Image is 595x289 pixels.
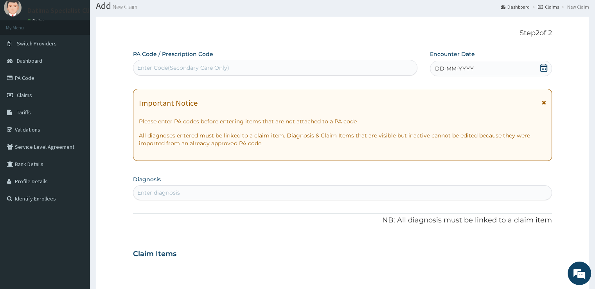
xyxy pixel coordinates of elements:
h3: Claim Items [133,250,176,258]
li: New Claim [560,4,589,10]
label: Diagnosis [133,175,161,183]
span: Tariffs [17,109,31,116]
textarea: Type your message and hit 'Enter' [4,200,149,227]
div: Enter diagnosis [137,189,180,197]
span: Claims [17,92,32,99]
p: Please enter PA codes before entering items that are not attached to a PA code [139,117,546,125]
p: Datima Specialist Clinics [27,7,102,14]
a: Online [27,18,46,23]
div: Minimize live chat window [128,4,147,23]
p: NB: All diagnosis must be linked to a claim item [133,215,552,226]
p: All diagnoses entered must be linked to a claim item. Diagnosis & Claim Items that are visible bu... [139,132,546,147]
span: Switch Providers [17,40,57,47]
span: Dashboard [17,57,42,64]
a: Claims [538,4,559,10]
h1: Add [96,1,589,11]
a: Dashboard [501,4,530,10]
label: PA Code / Prescription Code [133,50,213,58]
span: We're online! [45,92,108,171]
img: d_794563401_company_1708531726252_794563401 [14,39,32,59]
span: DD-MM-YYYY [435,65,474,72]
div: Chat with us now [41,44,131,54]
div: Enter Code(Secondary Care Only) [137,64,229,72]
label: Encounter Date [430,50,475,58]
h1: Important Notice [139,99,198,107]
small: New Claim [111,4,137,10]
p: Step 2 of 2 [133,29,552,38]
